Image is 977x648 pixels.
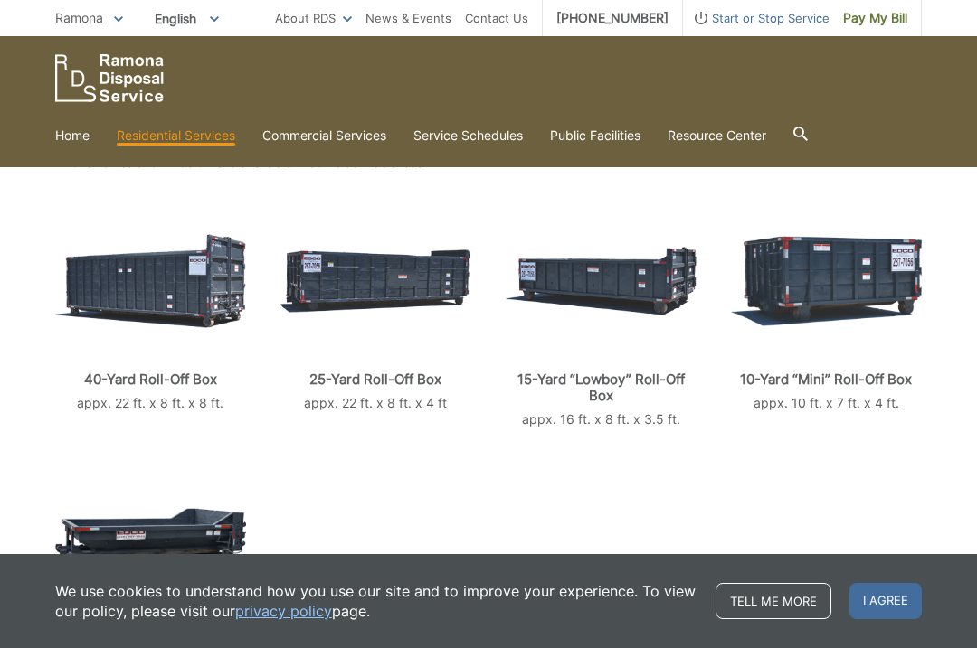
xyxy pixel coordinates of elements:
p: appx. 10 ft. x 7 ft. x 4 ft. [731,393,922,413]
img: roll-off-40-yard.png [55,234,246,327]
a: Public Facilities [550,126,640,146]
a: Contact Us [465,8,528,28]
a: privacy policy [235,601,332,621]
a: Service Schedules [413,126,523,146]
p: 15-Yard “Lowboy” Roll-Off Box [506,371,697,404]
a: News & Events [365,8,451,28]
p: appx. 22 ft. x 8 ft. x 4 ft [280,393,471,413]
p: We use cookies to understand how you use our site and to improve your experience. To view our pol... [55,581,697,621]
img: roll-off-mini.png [731,236,922,326]
a: About RDS [275,8,352,28]
span: I agree [849,583,922,619]
a: Home [55,126,90,146]
span: Ramona [55,10,103,25]
p: 10-Yard “Mini” Roll-Off Box [731,371,922,388]
img: roll-off-concrete.png [55,508,246,563]
a: Residential Services [117,126,235,146]
img: roll-off-lowboy.png [506,247,697,315]
p: 40-Yard Roll-Off Box [55,371,246,388]
a: Resource Center [668,126,766,146]
p: appx. 22 ft. x 8 ft. x 8 ft. [55,393,246,413]
img: roll-off-25-yard.png [280,249,471,312]
a: Commercial Services [262,126,386,146]
a: EDCD logo. Return to the homepage. [55,54,164,102]
p: 25-Yard Roll-Off Box [280,371,471,388]
span: Pay My Bill [843,8,907,28]
span: English [141,4,232,33]
a: Tell me more [716,583,831,619]
p: appx. 16 ft. x 8 ft. x 3.5 ft. [506,409,697,429]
